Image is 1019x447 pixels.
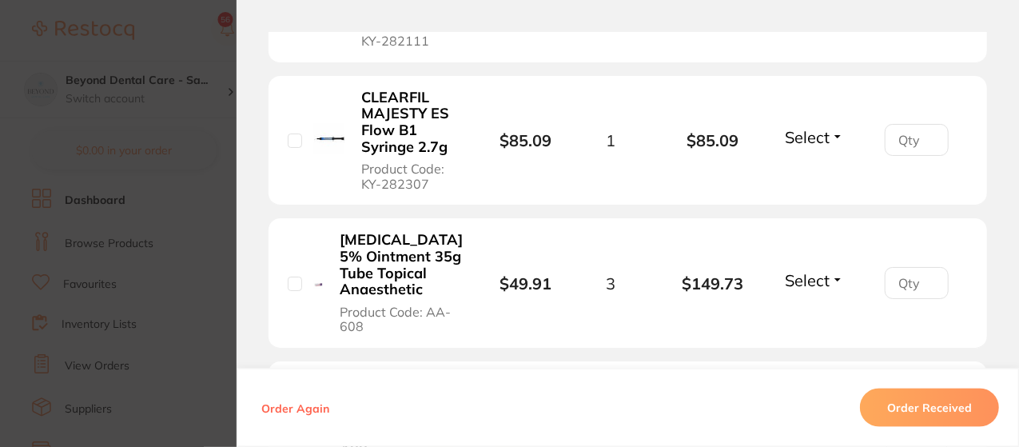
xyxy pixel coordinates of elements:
[785,127,830,147] span: Select
[314,123,344,154] img: CLEARFIL MAJESTY ES Flow B1 Syringe 2.7g
[606,274,615,293] span: 3
[361,90,463,156] b: CLEARFIL MAJESTY ES Flow B1 Syringe 2.7g
[500,273,551,293] b: $49.91
[356,89,468,193] button: CLEARFIL MAJESTY ES Flow B1 Syringe 2.7g Product Code: KY-282307
[500,130,551,150] b: $85.09
[335,231,468,335] button: [MEDICAL_DATA] 5% Ointment 35g Tube Topical Anaesthetic Product Code: AA-608
[785,270,830,290] span: Select
[860,389,999,427] button: Order Received
[662,274,764,293] b: $149.73
[361,19,463,49] span: Product Code: KY-282111
[780,127,849,147] button: Select
[340,232,463,298] b: [MEDICAL_DATA] 5% Ointment 35g Tube Topical Anaesthetic
[662,131,764,150] b: $85.09
[361,162,463,191] span: Product Code: KY-282307
[606,131,615,150] span: 1
[257,401,334,415] button: Order Again
[885,267,949,299] input: Qty
[340,305,463,334] span: Product Code: AA-608
[780,270,849,290] button: Select
[314,280,323,289] img: XYLOCAINE 5% Ointment 35g Tube Topical Anaesthetic
[885,124,949,156] input: Qty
